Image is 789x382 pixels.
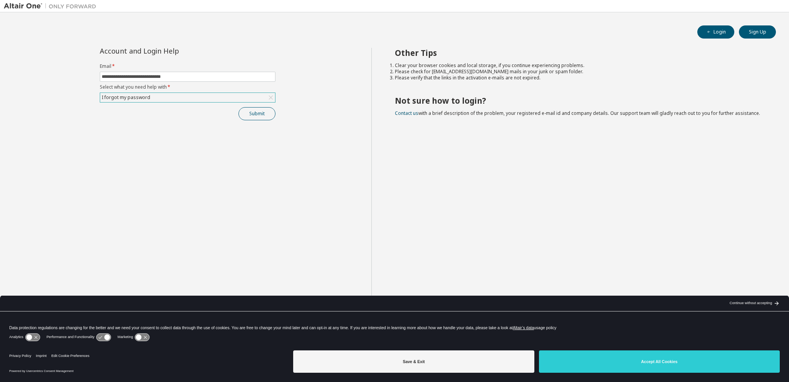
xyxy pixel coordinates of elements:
div: I forgot my password [100,93,275,102]
button: Sign Up [739,25,776,39]
h2: Other Tips [395,48,762,58]
a: Contact us [395,110,418,116]
li: Please check for [EMAIL_ADDRESS][DOMAIN_NAME] mails in your junk or spam folder. [395,69,762,75]
label: Select what you need help with [100,84,275,90]
button: Login [697,25,734,39]
div: I forgot my password [101,93,151,102]
li: Clear your browser cookies and local storage, if you continue experiencing problems. [395,62,762,69]
li: Please verify that the links in the activation e-mails are not expired. [395,75,762,81]
button: Submit [238,107,275,120]
label: Email [100,63,275,69]
img: Altair One [4,2,100,10]
div: Account and Login Help [100,48,240,54]
span: with a brief description of the problem, your registered e-mail id and company details. Our suppo... [395,110,760,116]
h2: Not sure how to login? [395,96,762,106]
